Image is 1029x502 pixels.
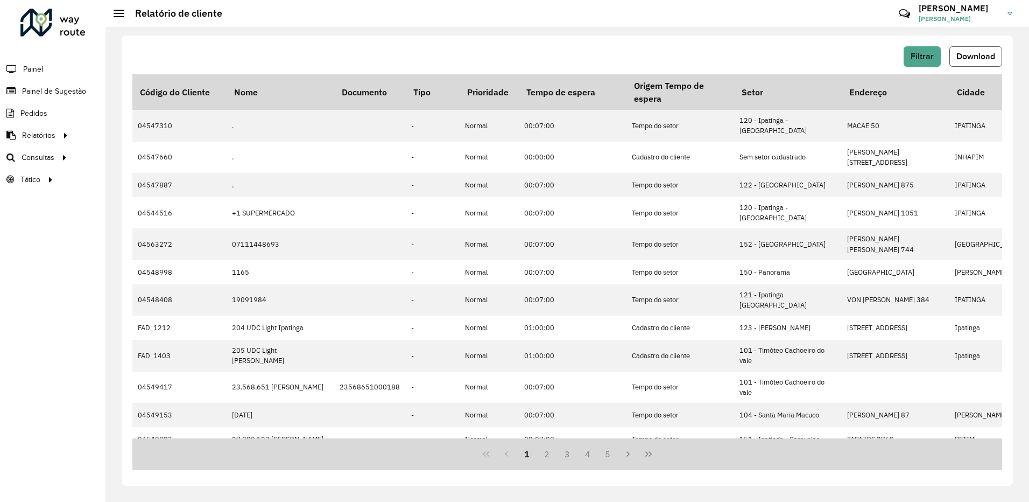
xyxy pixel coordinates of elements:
[460,197,519,228] td: Normal
[842,284,949,316] td: VON [PERSON_NAME] 384
[626,427,734,451] td: Tempo do setor
[626,74,734,110] th: Origem Tempo de espera
[406,110,460,141] td: -
[132,74,227,110] th: Código do Cliente
[406,142,460,173] td: -
[406,228,460,260] td: -
[460,340,519,371] td: Normal
[519,142,626,173] td: 00:00:00
[734,372,842,403] td: 101 - Timóteo Cachoeiro do vale
[334,74,406,110] th: Documento
[22,86,86,97] span: Painel de Sugestão
[911,52,934,61] span: Filtrar
[519,427,626,451] td: 00:07:00
[519,340,626,371] td: 01:00:00
[227,173,334,197] td: .
[519,316,626,340] td: 01:00:00
[23,64,43,75] span: Painel
[406,74,460,110] th: Tipo
[132,340,227,371] td: FAD_1403
[132,228,227,260] td: 04563272
[734,316,842,340] td: 123 - [PERSON_NAME]
[460,142,519,173] td: Normal
[132,427,227,451] td: 04548883
[460,403,519,427] td: Normal
[460,427,519,451] td: Normal
[460,372,519,403] td: Normal
[842,110,949,141] td: MACAE 50
[734,260,842,284] td: 150 - Panorama
[893,2,916,25] a: Contato Rápido
[124,8,222,19] h2: Relatório de cliente
[460,74,519,110] th: Prioridade
[406,284,460,316] td: -
[519,197,626,228] td: 00:07:00
[734,110,842,141] td: 120 - Ipatinga - [GEOGRAPHIC_DATA]
[626,142,734,173] td: Cadastro do cliente
[460,316,519,340] td: Normal
[626,403,734,427] td: Tempo do setor
[949,46,1002,67] button: Download
[734,228,842,260] td: 152 - [GEOGRAPHIC_DATA]
[842,316,949,340] td: [STREET_ADDRESS]
[406,340,460,371] td: -
[227,228,334,260] td: 07111448693
[227,316,334,340] td: 204 UDC Light Ipatinga
[626,284,734,316] td: Tempo do setor
[132,110,227,141] td: 04547310
[734,340,842,371] td: 101 - Timóteo Cachoeiro do vale
[626,340,734,371] td: Cadastro do cliente
[20,108,47,119] span: Pedidos
[227,284,334,316] td: 19091984
[132,316,227,340] td: FAD_1212
[519,403,626,427] td: 00:07:00
[919,14,999,24] span: [PERSON_NAME]
[842,173,949,197] td: [PERSON_NAME] 875
[227,142,334,173] td: .
[227,340,334,371] td: 205 UDC Light [PERSON_NAME]
[734,142,842,173] td: Sem setor cadastrado
[227,427,334,451] td: 27.980.123 [PERSON_NAME]
[517,444,537,464] button: 1
[132,372,227,403] td: 04549417
[406,372,460,403] td: -
[626,110,734,141] td: Tempo do setor
[460,110,519,141] td: Normal
[626,316,734,340] td: Cadastro do cliente
[956,52,995,61] span: Download
[618,444,638,464] button: Next Page
[22,130,55,141] span: Relatórios
[132,260,227,284] td: 04548998
[537,444,557,464] button: 2
[519,260,626,284] td: 00:07:00
[227,74,334,110] th: Nome
[577,444,598,464] button: 4
[638,444,659,464] button: Last Page
[334,372,406,403] td: 23568651000188
[460,173,519,197] td: Normal
[557,444,577,464] button: 3
[734,403,842,427] td: 104 - Santa Maria Macuco
[842,427,949,451] td: TAPAJOS 2768
[227,372,334,403] td: 23.568.651 [PERSON_NAME]
[842,197,949,228] td: [PERSON_NAME] 1051
[460,284,519,316] td: Normal
[227,110,334,141] td: .
[227,260,334,284] td: 1165
[406,260,460,284] td: -
[132,197,227,228] td: 04544516
[519,74,626,110] th: Tempo de espera
[598,444,618,464] button: 5
[406,403,460,427] td: -
[842,142,949,173] td: [PERSON_NAME][STREET_ADDRESS]
[519,173,626,197] td: 00:07:00
[842,228,949,260] td: [PERSON_NAME] [PERSON_NAME] 744
[626,173,734,197] td: Tempo do setor
[460,260,519,284] td: Normal
[519,372,626,403] td: 00:07:00
[842,403,949,427] td: [PERSON_NAME] 87
[227,403,334,427] td: [DATE]
[734,197,842,228] td: 120 - Ipatinga - [GEOGRAPHIC_DATA]
[842,74,949,110] th: Endereço
[842,260,949,284] td: [GEOGRAPHIC_DATA]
